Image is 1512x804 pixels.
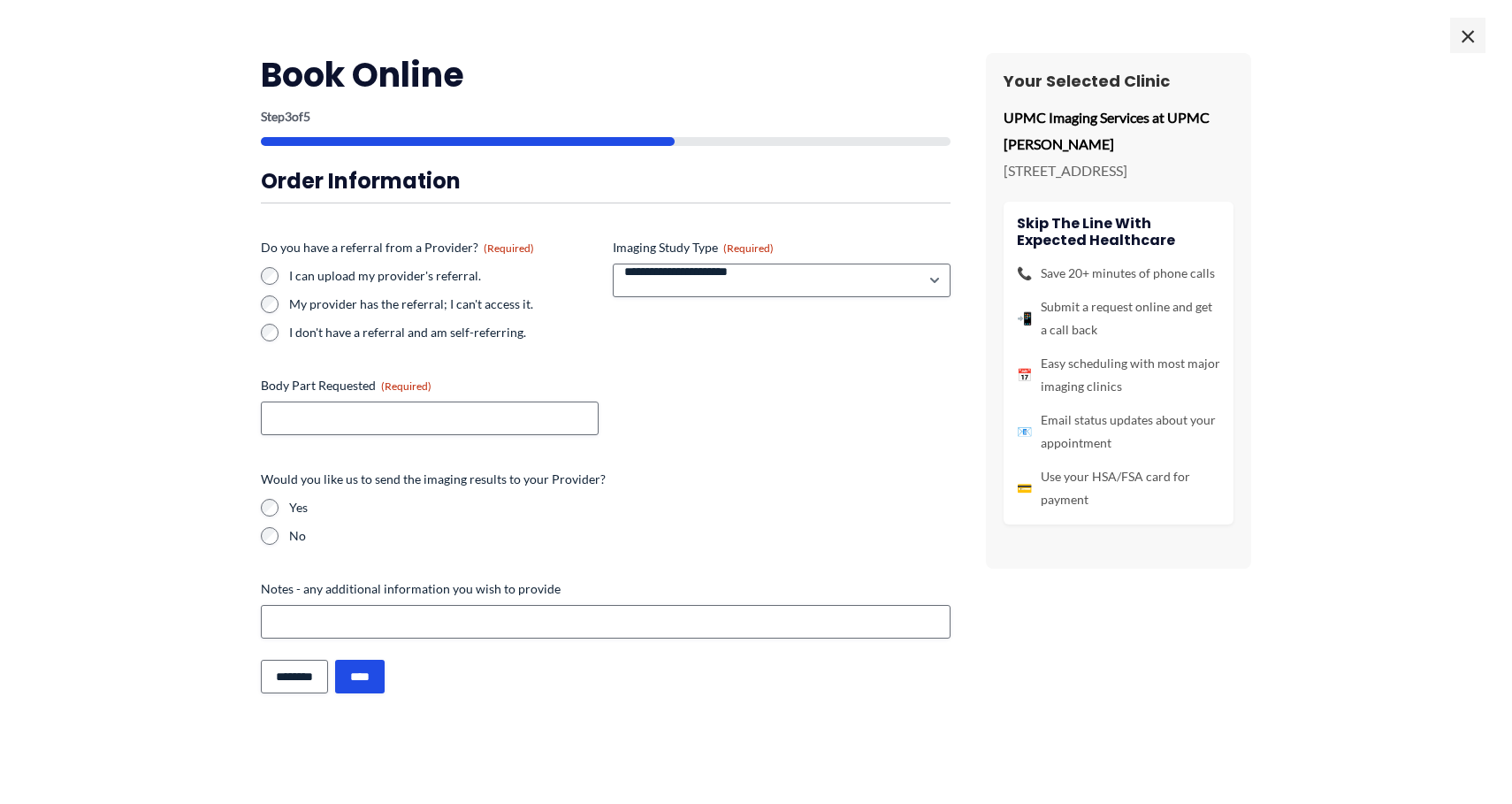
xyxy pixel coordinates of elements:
h2: Book Online [261,53,951,96]
span: 📅 [1017,364,1032,387]
li: Use your HSA/FSA card for payment [1017,465,1220,511]
legend: Would you like us to send the imaging results to your Provider? [261,471,606,488]
label: I don't have a referral and am self-referring. [289,324,599,341]
li: Save 20+ minutes of phone calls [1017,262,1220,285]
label: Imaging Study Type [613,239,951,257]
li: Email status updates about your appointment [1017,409,1220,455]
label: I can upload my provider's referral. [289,267,599,285]
h3: Your Selected Clinic [1004,71,1233,91]
li: Easy scheduling with most major imaging clinics [1017,352,1220,398]
label: My provider has the referral; I can't access it. [289,295,599,313]
span: 📧 [1017,420,1032,443]
span: 📞 [1017,262,1032,285]
span: (Required) [723,241,774,255]
span: 3 [285,109,292,124]
h3: Order Information [261,167,951,195]
label: Notes - any additional information you wish to provide [261,580,951,598]
span: 📲 [1017,307,1032,330]
p: [STREET_ADDRESS] [1004,157,1233,184]
label: Yes [289,499,951,517]
h4: Skip the line with Expected Healthcare [1017,215,1220,249]
span: 5 [303,109,310,124]
p: UPMC Imaging Services at UPMC [PERSON_NAME] [1004,104,1233,157]
li: Submit a request online and get a call back [1017,295,1220,341]
span: (Required) [484,241,534,255]
label: Body Part Requested [261,377,599,394]
span: × [1450,18,1485,53]
span: 💳 [1017,477,1032,500]
span: (Required) [381,379,431,393]
label: No [289,527,951,545]
legend: Do you have a referral from a Provider? [261,239,534,257]
p: Step of [261,111,951,123]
